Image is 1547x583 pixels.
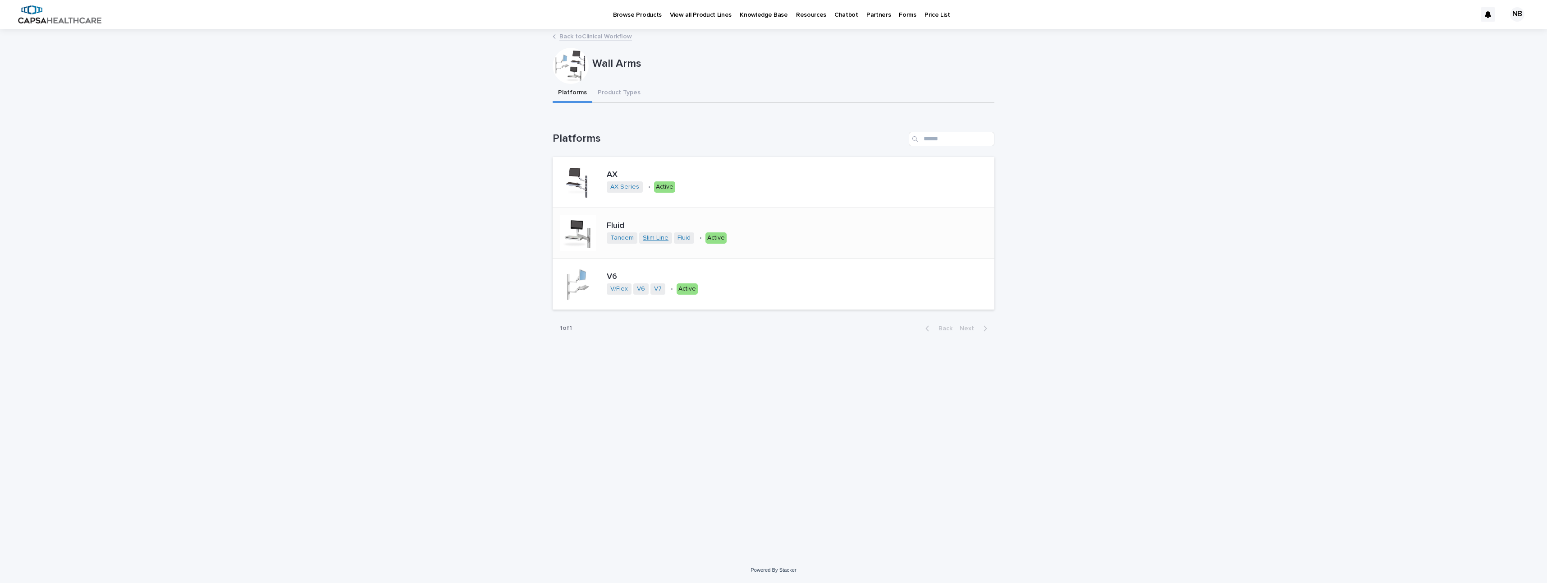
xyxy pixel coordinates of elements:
a: Powered By Stacker [751,567,796,573]
button: Platforms [553,84,592,103]
p: V6 [607,272,708,282]
a: V6 [637,285,645,293]
span: Back [933,325,952,332]
h1: Platforms [553,132,905,145]
a: V/Flex [610,285,628,293]
div: Active [677,283,698,295]
a: Back toClinical Workflow [559,31,632,41]
a: V7 [654,285,662,293]
a: Slim Line [643,234,668,242]
p: Wall Arms [592,57,991,70]
a: Tandem [610,234,634,242]
div: NB [1510,7,1524,22]
a: AXAX Series •Active [553,157,994,208]
span: Next [960,325,979,332]
button: Product Types [592,84,646,103]
a: V6V/Flex V6 V7 •Active [553,259,994,310]
a: Fluid [677,234,691,242]
img: B5p4sRfuTuC72oLToeu7 [18,5,101,23]
p: Fluid [607,221,744,231]
p: 1 of 1 [553,317,579,339]
p: • [671,285,673,293]
p: AX [607,170,686,180]
input: Search [909,132,994,146]
a: FluidTandem Slim Line Fluid •Active [553,208,994,259]
a: AX Series [610,183,639,191]
button: Next [956,324,994,333]
p: • [700,234,702,242]
button: Back [918,324,956,333]
div: Active [654,181,675,193]
p: • [648,183,650,191]
div: Active [705,232,727,244]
